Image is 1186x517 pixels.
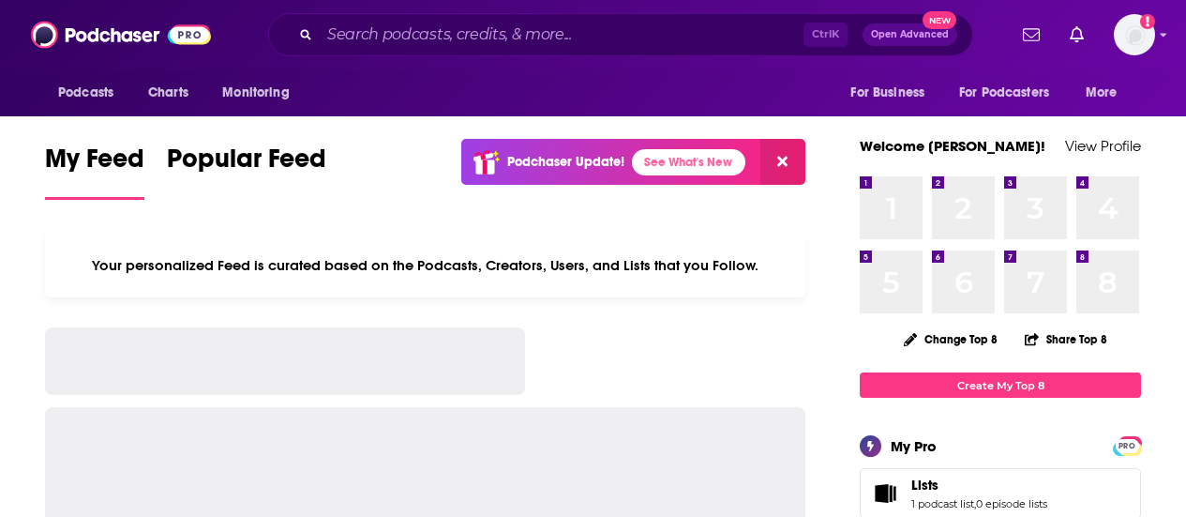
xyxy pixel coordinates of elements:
button: open menu [1073,75,1141,111]
span: Open Advanced [871,30,949,39]
button: Share Top 8 [1024,321,1108,357]
a: Welcome [PERSON_NAME]! [860,137,1045,155]
span: For Business [850,80,924,106]
span: Popular Feed [167,143,326,186]
span: My Feed [45,143,144,186]
span: PRO [1116,439,1138,453]
a: 0 episode lists [976,497,1047,510]
a: Popular Feed [167,143,326,200]
button: open menu [209,75,313,111]
button: open menu [45,75,138,111]
a: See What's New [632,149,745,175]
span: New [923,11,956,29]
span: Charts [148,80,188,106]
input: Search podcasts, credits, & more... [320,20,803,50]
span: Lists [911,477,938,494]
img: Podchaser - Follow, Share and Rate Podcasts [31,17,211,53]
a: My Feed [45,143,144,200]
span: Logged in as LBraverman [1114,14,1155,55]
span: Ctrl K [803,23,848,47]
svg: Add a profile image [1140,14,1155,29]
span: More [1086,80,1118,106]
button: Change Top 8 [893,327,1009,351]
span: , [974,497,976,510]
a: Show notifications dropdown [1062,19,1091,51]
a: Show notifications dropdown [1015,19,1047,51]
div: My Pro [891,437,937,455]
span: For Podcasters [959,80,1049,106]
a: Create My Top 8 [860,373,1141,398]
button: open menu [837,75,948,111]
span: Monitoring [222,80,289,106]
a: View Profile [1065,137,1141,155]
button: open menu [947,75,1076,111]
div: Your personalized Feed is curated based on the Podcasts, Creators, Users, and Lists that you Follow. [45,234,805,297]
a: 1 podcast list [911,497,974,510]
a: Lists [911,477,1047,494]
img: User Profile [1114,14,1155,55]
a: Lists [866,480,904,507]
button: Show profile menu [1114,14,1155,55]
p: Podchaser Update! [507,154,624,170]
button: Open AdvancedNew [863,23,957,46]
span: Podcasts [58,80,113,106]
a: Charts [136,75,200,111]
div: Search podcasts, credits, & more... [268,13,973,56]
a: PRO [1116,438,1138,452]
